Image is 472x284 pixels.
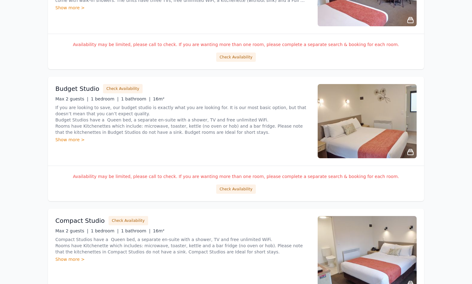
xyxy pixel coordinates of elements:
[55,104,310,135] p: If you are looking to save, our budget studio is exactly what you are looking for. It is our most...
[55,236,310,255] p: Compact Studios have a Queen bed, a separate en-suite with a shower, TV and free unlimited WiFi. ...
[121,96,150,101] span: 1 bathroom |
[153,228,164,233] span: 16m²
[55,96,88,101] span: Max 2 guests |
[55,5,310,11] div: Show more >
[91,228,119,233] span: 1 bedroom |
[55,84,99,93] h3: Budget Studio
[55,173,417,180] p: Availability may be limited, please call to check. If you are wanting more than one room, please ...
[121,228,150,233] span: 1 bathroom |
[109,216,148,225] button: Check Availability
[55,41,417,48] p: Availability may be limited, please call to check. If you are wanting more than one room, please ...
[55,216,105,225] h3: Compact Studio
[55,137,310,143] div: Show more >
[153,96,164,101] span: 16m²
[55,228,88,233] span: Max 2 guests |
[216,184,256,194] button: Check Availability
[216,53,256,62] button: Check Availability
[91,96,119,101] span: 1 bedroom |
[103,84,143,93] button: Check Availability
[55,256,310,262] div: Show more >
